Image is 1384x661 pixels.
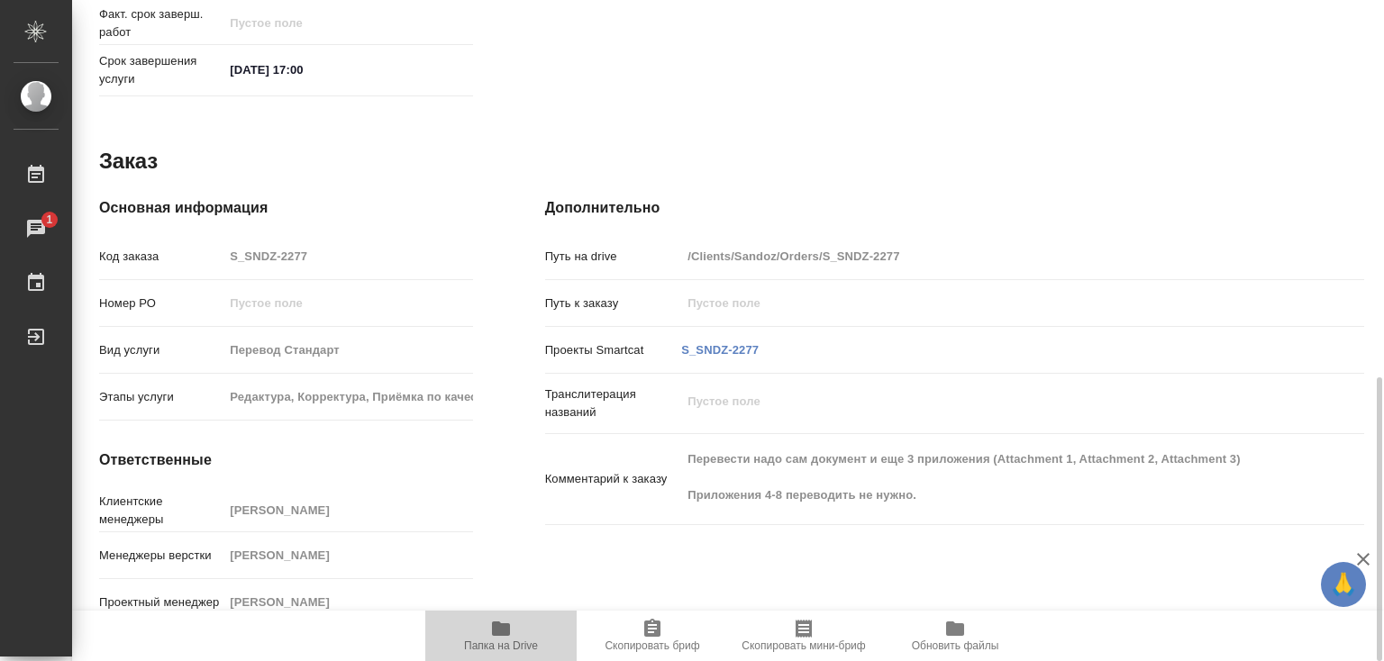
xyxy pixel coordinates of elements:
button: 🙏 [1321,562,1366,607]
input: ✎ Введи что-нибудь [223,57,381,83]
input: Пустое поле [223,497,472,523]
p: Номер РО [99,294,223,312]
h4: Основная информация [99,197,473,219]
p: Этапы услуги [99,388,223,406]
input: Пустое поле [223,589,472,615]
span: 1 [35,211,63,229]
button: Скопировать бриф [577,611,728,661]
a: S_SNDZ-2277 [681,343,759,357]
span: Скопировать бриф [605,639,699,652]
p: Проектный менеджер [99,593,223,611]
span: Обновить файлы [912,639,999,652]
button: Обновить файлы [879,611,1031,661]
textarea: Перевести надо сам документ и еще 3 приложения (Attachment 1, Attachment 2, Attachment 3) Приложе... [681,444,1296,511]
h4: Ответственные [99,449,473,471]
p: Клиентские менеджеры [99,493,223,529]
span: Папка на Drive [464,639,538,652]
p: Транслитерация названий [545,385,682,421]
span: Скопировать мини-бриф [742,639,865,652]
a: 1 [5,206,68,251]
input: Пустое поле [681,290,1296,316]
p: Факт. срок заверш. работ [99,5,223,41]
p: Вид услуги [99,341,223,359]
input: Пустое поле [223,542,472,568]
input: Пустое поле [223,243,472,269]
input: Пустое поле [223,10,381,36]
input: Пустое поле [223,384,472,410]
p: Срок завершения услуги [99,52,223,88]
input: Пустое поле [681,243,1296,269]
p: Менеджеры верстки [99,547,223,565]
input: Пустое поле [223,337,472,363]
p: Комментарий к заказу [545,470,682,488]
button: Папка на Drive [425,611,577,661]
h4: Дополнительно [545,197,1364,219]
p: Путь на drive [545,248,682,266]
h2: Заказ [99,147,158,176]
input: Пустое поле [223,290,472,316]
button: Скопировать мини-бриф [728,611,879,661]
p: Проекты Smartcat [545,341,682,359]
p: Путь к заказу [545,294,682,312]
span: 🙏 [1328,566,1359,603]
p: Код заказа [99,248,223,266]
